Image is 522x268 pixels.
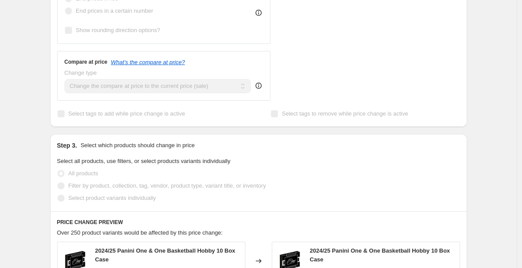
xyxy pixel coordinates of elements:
span: Select product variants individually [68,195,156,201]
span: End prices in a certain number [76,7,153,14]
span: 2024/25 Panini One & One Basketball Hobby 10 Box Case [95,247,235,263]
span: Select tags to add while price change is active [68,110,185,117]
span: All products [68,170,98,177]
span: 2024/25 Panini One & One Basketball Hobby 10 Box Case [310,247,450,263]
h6: PRICE CHANGE PREVIEW [57,219,460,226]
p: Select which products should change in price [80,141,194,150]
h3: Compare at price [65,58,108,65]
button: What's the compare at price? [111,59,185,65]
div: help [254,81,263,90]
span: Filter by product, collection, tag, vendor, product type, variant title, or inventory [68,182,266,189]
span: Over 250 product variants would be affected by this price change: [57,229,223,236]
span: Select all products, use filters, or select products variants individually [57,158,230,164]
span: Select tags to remove while price change is active [282,110,408,117]
span: Change type [65,69,97,76]
h2: Step 3. [57,141,77,150]
span: Show rounding direction options? [76,27,160,33]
